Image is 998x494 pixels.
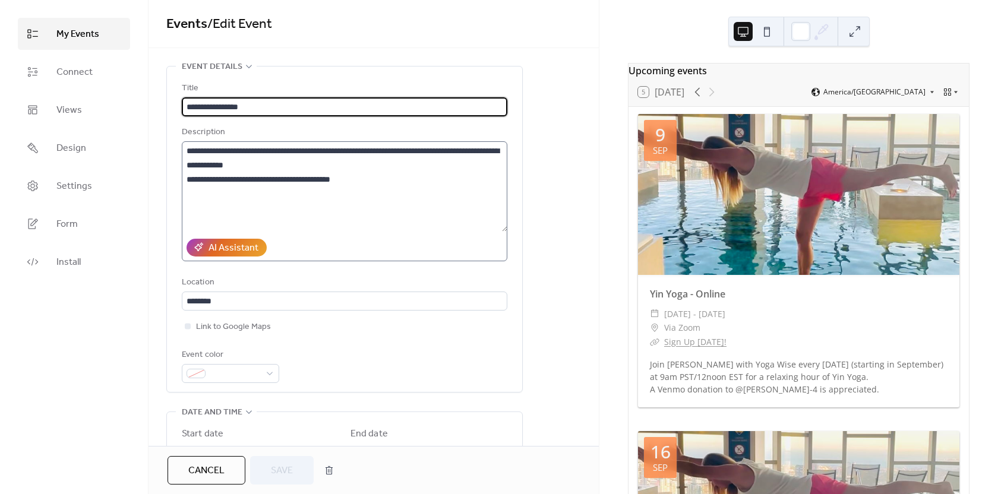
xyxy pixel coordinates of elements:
[18,170,130,202] a: Settings
[187,239,267,256] button: AI Assistant
[56,217,78,232] span: Form
[188,464,225,478] span: Cancel
[650,321,659,335] div: ​
[650,443,671,461] div: 16
[182,275,505,290] div: Location
[664,307,725,321] span: [DATE] - [DATE]
[56,103,82,118] span: Views
[18,56,130,88] a: Connect
[182,444,200,458] span: Date
[166,11,207,37] a: Events
[56,65,93,80] span: Connect
[664,336,727,347] a: Sign Up [DATE]!
[56,179,92,194] span: Settings
[182,125,505,140] div: Description
[653,463,668,472] div: Sep
[168,456,245,484] button: Cancel
[650,307,659,321] div: ​
[653,146,668,155] div: Sep
[56,27,99,42] span: My Events
[182,348,277,362] div: Event color
[655,126,665,144] div: 9
[18,18,130,50] a: My Events
[182,427,223,441] div: Start date
[638,358,959,395] div: Join [PERSON_NAME] with Yoga Wise every [DATE] (starting in September) at 9am PST/12noon EST for ...
[56,141,86,156] span: Design
[436,444,455,458] span: Time
[18,246,130,278] a: Install
[209,241,258,255] div: AI Assistant
[182,81,505,96] div: Title
[56,255,81,270] span: Install
[196,320,271,334] span: Link to Google Maps
[182,60,242,74] span: Event details
[664,321,700,335] span: Via Zoom
[350,427,388,441] div: End date
[18,94,130,126] a: Views
[18,132,130,164] a: Design
[350,444,368,458] span: Date
[650,287,725,300] a: Yin Yoga - Online
[207,11,272,37] span: / Edit Event
[182,406,242,420] span: Date and time
[629,64,969,78] div: Upcoming events
[267,444,286,458] span: Time
[18,208,130,240] a: Form
[823,88,926,96] span: America/[GEOGRAPHIC_DATA]
[650,335,659,349] div: ​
